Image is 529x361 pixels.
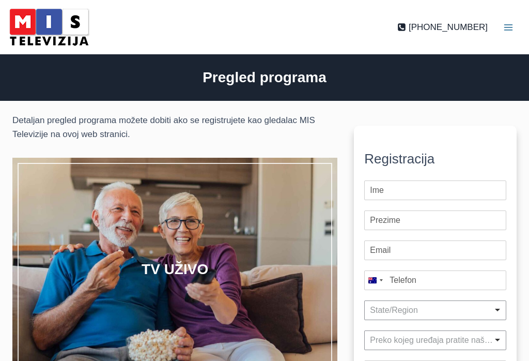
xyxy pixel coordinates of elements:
[364,270,386,290] button: Selected country
[364,148,506,170] div: Registracija
[370,336,494,345] div: Preko kojeg uređaja pratite naš kanal?
[370,306,494,315] div: State/Region
[5,5,93,49] img: MIS Television
[397,20,488,34] a: [PHONE_NUMBER]
[12,113,337,141] p: Detaljan pregled programa možete dobiti ako se registrujete kao gledalac MIS Televizije na ovoj w...
[12,67,517,88] h2: Pregled programa
[364,180,506,200] input: Ime
[409,20,488,34] span: [PHONE_NUMBER]
[364,270,506,290] input: Mobile Phone Number
[27,256,323,283] h2: TV UŽIVO
[364,210,506,230] input: Prezime
[364,240,506,260] input: Email
[493,12,524,43] button: Open menu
